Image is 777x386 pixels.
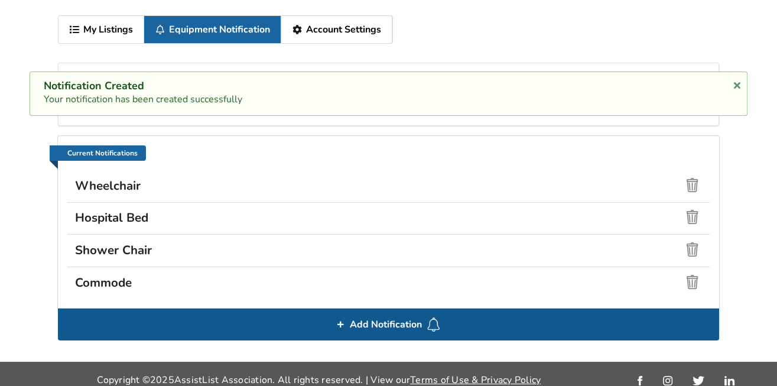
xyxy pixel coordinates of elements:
a: Equipment Notification [144,16,281,43]
div: Notification Created [44,79,733,93]
h3: Hospital Bed [75,210,702,225]
div: Add Notification [58,309,719,340]
div: Your notification has been created successfully [44,79,733,106]
h3: Commode [75,275,702,290]
a: Current Notifications [50,145,147,161]
h3: Shower Chair [75,242,702,258]
a: Account Settings [281,16,392,43]
img: instagram_link [663,376,672,385]
span: Add Notification [345,315,427,334]
img: twitter_link [693,376,704,385]
h3: Wheelchair [75,178,702,193]
img: linkedin_link [724,376,734,385]
img: facebook_link [638,376,642,385]
a: My Listings [58,16,144,43]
